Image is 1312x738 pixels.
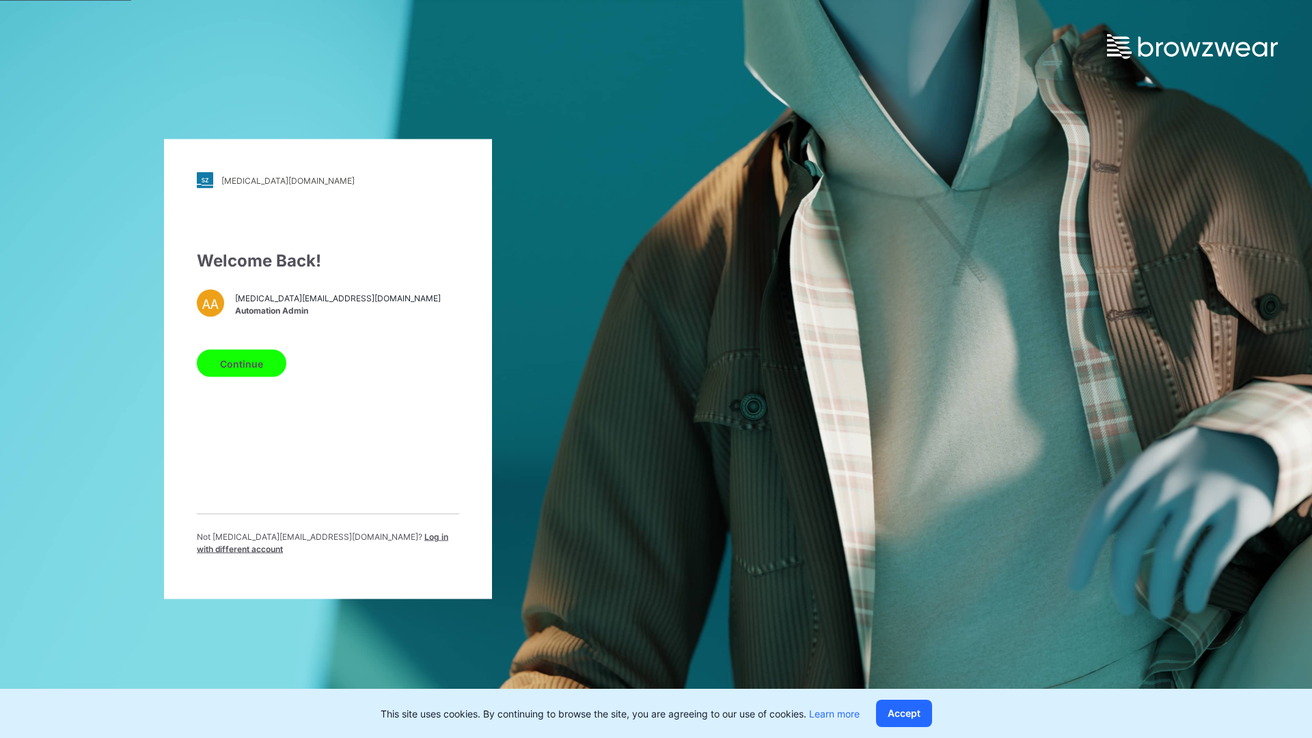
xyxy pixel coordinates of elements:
img: stylezone-logo.562084cfcfab977791bfbf7441f1a819.svg [197,172,213,189]
div: [MEDICAL_DATA][DOMAIN_NAME] [221,175,355,185]
span: Automation Admin [235,304,441,316]
button: Accept [876,700,932,727]
img: browzwear-logo.e42bd6dac1945053ebaf764b6aa21510.svg [1107,34,1278,59]
div: Welcome Back! [197,249,459,273]
a: [MEDICAL_DATA][DOMAIN_NAME] [197,172,459,189]
div: AA [197,290,224,317]
a: Learn more [809,708,860,720]
p: Not [MEDICAL_DATA][EMAIL_ADDRESS][DOMAIN_NAME] ? [197,531,459,556]
button: Continue [197,350,286,377]
p: This site uses cookies. By continuing to browse the site, you are agreeing to our use of cookies. [381,707,860,721]
span: [MEDICAL_DATA][EMAIL_ADDRESS][DOMAIN_NAME] [235,292,441,304]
